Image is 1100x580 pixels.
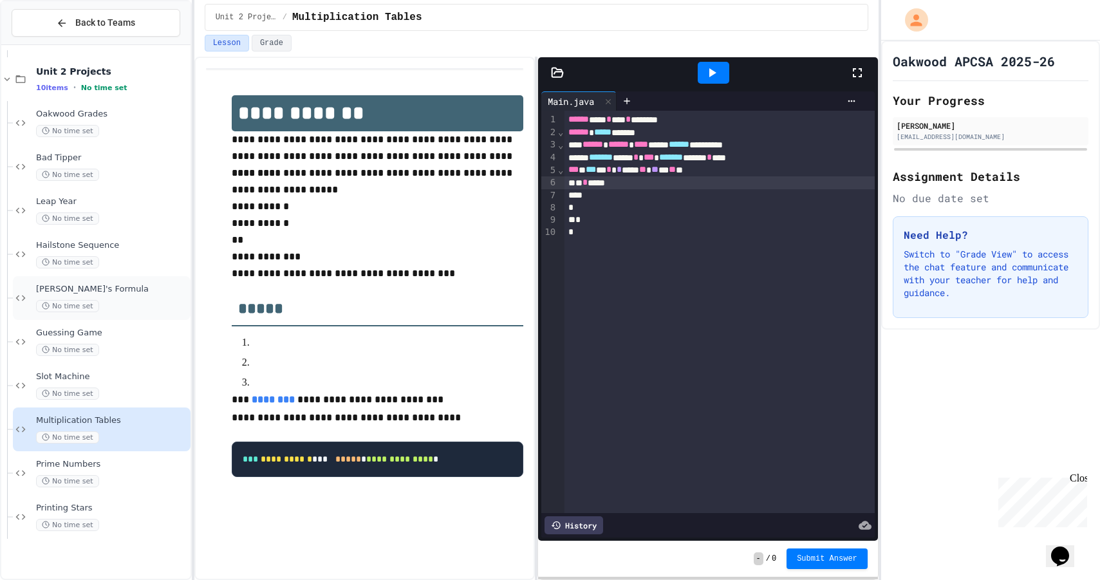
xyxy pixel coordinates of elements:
h1: Oakwood APCSA 2025-26 [893,52,1055,70]
iframe: chat widget [993,472,1087,527]
div: Chat with us now!Close [5,5,89,82]
span: Multiplication Tables [292,10,422,25]
span: Guessing Game [36,328,188,339]
div: 2 [541,126,557,139]
h2: Assignment Details [893,167,1088,185]
span: Submit Answer [797,554,857,564]
span: Fold line [557,165,564,175]
span: Oakwood Grades [36,109,188,120]
span: No time set [36,125,99,137]
span: Unit 2 Projects [36,66,188,77]
p: Switch to "Grade View" to access the chat feature and communicate with your teacher for help and ... [904,248,1077,299]
span: / [766,554,770,564]
div: History [545,516,603,534]
span: No time set [36,431,99,444]
div: My Account [891,5,931,35]
div: 10 [541,226,557,238]
button: Lesson [205,35,249,51]
span: No time set [81,84,127,92]
div: 6 [541,176,557,189]
div: 4 [541,151,557,164]
span: / [283,12,287,23]
span: No time set [36,388,99,400]
span: No time set [36,475,99,487]
iframe: chat widget [1046,529,1087,567]
span: No time set [36,519,99,531]
button: Submit Answer [787,548,868,569]
span: 10 items [36,84,68,92]
h3: Need Help? [904,227,1077,243]
span: Bad Tipper [36,153,188,164]
span: No time set [36,256,99,268]
div: 7 [541,189,557,201]
div: 8 [541,201,557,214]
div: 3 [541,138,557,151]
button: Grade [252,35,292,51]
div: Main.java [541,91,617,111]
div: [PERSON_NAME] [897,120,1085,131]
span: Leap Year [36,196,188,207]
div: 9 [541,214,557,226]
div: No due date set [893,191,1088,206]
span: No time set [36,169,99,181]
span: Slot Machine [36,371,188,382]
span: No time set [36,344,99,356]
span: No time set [36,212,99,225]
span: Unit 2 Projects [216,12,277,23]
button: Back to Teams [12,9,180,37]
h2: Your Progress [893,91,1088,109]
div: Main.java [541,95,601,108]
span: Hailstone Sequence [36,240,188,251]
span: 0 [772,554,776,564]
span: Multiplication Tables [36,415,188,426]
span: Fold line [557,140,564,150]
span: - [754,552,763,565]
span: Back to Teams [75,16,135,30]
div: 5 [541,164,557,177]
div: [EMAIL_ADDRESS][DOMAIN_NAME] [897,132,1085,142]
div: 1 [541,113,557,126]
span: • [73,82,76,93]
span: Prime Numbers [36,459,188,470]
span: Printing Stars [36,503,188,514]
span: Fold line [557,127,564,137]
span: No time set [36,300,99,312]
span: [PERSON_NAME]'s Formula [36,284,188,295]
